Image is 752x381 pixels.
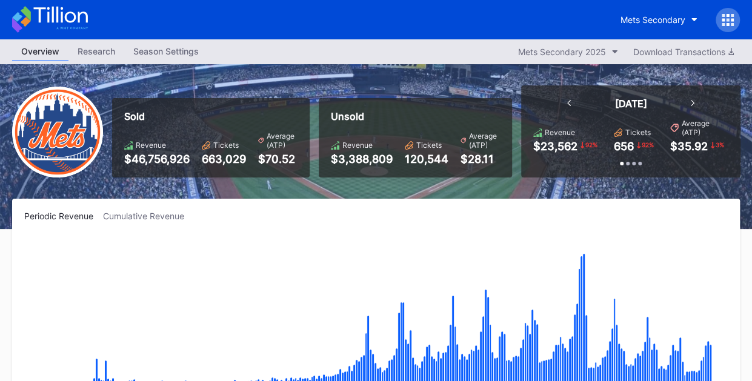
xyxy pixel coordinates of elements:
[68,42,124,60] div: Research
[12,42,68,61] a: Overview
[136,141,166,150] div: Revenue
[258,153,298,165] div: $70.52
[331,153,393,165] div: $3,388,809
[342,141,373,150] div: Revenue
[614,140,634,153] div: 656
[625,128,651,137] div: Tickets
[533,140,577,153] div: $23,562
[124,42,208,61] a: Season Settings
[469,131,500,150] div: Average (ATP)
[518,47,606,57] div: Mets Secondary 2025
[461,153,500,165] div: $28.11
[267,131,298,150] div: Average (ATP)
[682,119,728,137] div: Average (ATP)
[512,44,624,60] button: Mets Secondary 2025
[68,42,124,61] a: Research
[615,98,647,110] div: [DATE]
[202,153,246,165] div: 663,029
[24,211,103,221] div: Periodic Revenue
[12,87,103,177] img: New-York-Mets-Transparent.png
[416,141,442,150] div: Tickets
[124,110,298,122] div: Sold
[124,153,190,165] div: $46,756,926
[405,153,448,165] div: 120,544
[103,211,194,221] div: Cumulative Revenue
[627,44,740,60] button: Download Transactions
[611,8,707,31] button: Mets Secondary
[584,140,599,150] div: 92 %
[641,140,655,150] div: 92 %
[621,15,685,25] div: Mets Secondary
[670,140,708,153] div: $35.92
[331,110,500,122] div: Unsold
[124,42,208,60] div: Season Settings
[545,128,575,137] div: Revenue
[633,47,734,57] div: Download Transactions
[213,141,239,150] div: Tickets
[714,140,725,150] div: 3 %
